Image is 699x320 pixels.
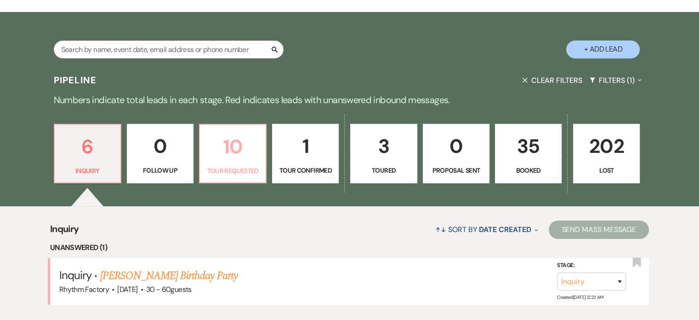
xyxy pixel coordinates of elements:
[350,124,417,184] a: 3Toured
[117,285,137,294] span: [DATE]
[435,225,446,234] span: ↑↓
[19,93,681,107] p: Numbers indicate total leads in each stage. Red indicates leads with unanswered inbound messages.
[557,294,603,300] span: Created: [DATE] 12:23 AM
[432,217,542,242] button: Sort By Date Created
[573,124,640,184] a: 202Lost
[518,68,585,93] button: Clear Filters
[100,268,238,284] a: [PERSON_NAME] Birthday Party
[50,242,649,254] li: Unanswered (1)
[501,131,556,162] p: 35
[356,165,411,175] p: Toured
[495,124,562,184] a: 35Booked
[205,131,260,162] p: 10
[54,74,97,87] h3: Pipeline
[423,124,489,184] a: 0Proposal Sent
[60,131,115,162] p: 6
[429,165,483,175] p: Proposal Sent
[133,165,188,175] p: Follow Up
[429,131,483,162] p: 0
[59,285,109,294] span: Rhythm Factory
[59,268,91,282] span: Inquiry
[278,131,333,162] p: 1
[199,124,267,184] a: 10Tour Requested
[479,225,531,234] span: Date Created
[278,165,333,175] p: Tour Confirmed
[356,131,411,162] p: 3
[205,166,260,176] p: Tour Requested
[50,222,79,242] span: Inquiry
[579,131,634,162] p: 202
[133,131,188,162] p: 0
[549,221,649,239] button: Send Mass Message
[60,166,115,176] p: Inquiry
[557,261,626,271] label: Stage:
[566,41,640,58] button: + Add Lead
[127,124,193,184] a: 0Follow Up
[54,124,121,184] a: 6Inquiry
[586,68,646,93] button: Filters (1)
[579,165,634,175] p: Lost
[501,165,556,175] p: Booked
[146,285,192,294] span: 30 - 60 guests
[272,124,339,184] a: 1Tour Confirmed
[54,41,284,58] input: Search by name, event date, email address or phone number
